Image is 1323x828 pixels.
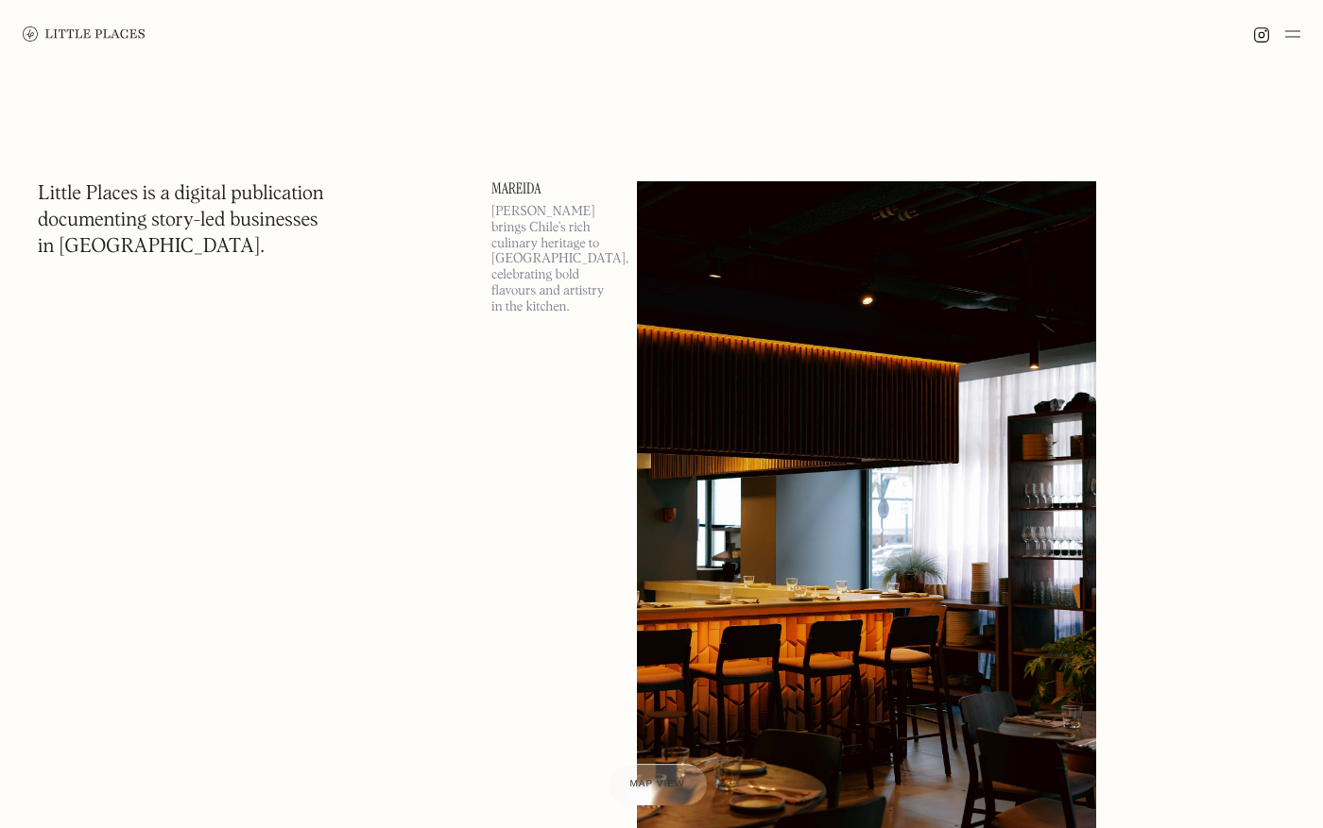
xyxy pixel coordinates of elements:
span: Map view [630,779,685,789]
h1: Little Places is a digital publication documenting story-led businesses in [GEOGRAPHIC_DATA]. [38,181,324,261]
a: Mareida [491,181,614,196]
a: Map view [608,764,708,805]
p: [PERSON_NAME] brings Chile’s rich culinary heritage to [GEOGRAPHIC_DATA], celebrating bold flavou... [491,204,614,315]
